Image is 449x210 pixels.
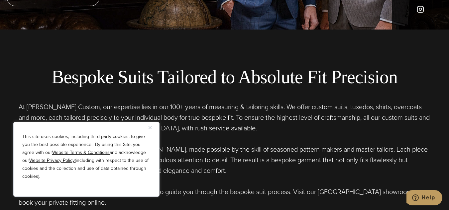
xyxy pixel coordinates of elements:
iframe: Opens a widget where you can chat to one of our agents [406,190,442,207]
button: Close [149,123,157,131]
p: This site uses cookies, including third party cookies, to give you the best possible experience. ... [22,133,151,180]
p: An impeccable fit is the hallmark of every [PERSON_NAME], made possible by the skill of seasoned ... [19,144,431,176]
img: Close [149,126,152,129]
h2: Bespoke Suits Tailored to Absolute Fit Precision [7,66,442,88]
p: At [PERSON_NAME] Custom, our expertise lies in our 100+ years of measuring & tailoring skills. We... [19,102,431,133]
p: Allow our five generations of tailoring experience to guide you through the bespoke suit process.... [19,186,431,208]
a: Website Privacy Policy [29,157,75,164]
a: Website Terms & Conditions [52,149,110,156]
